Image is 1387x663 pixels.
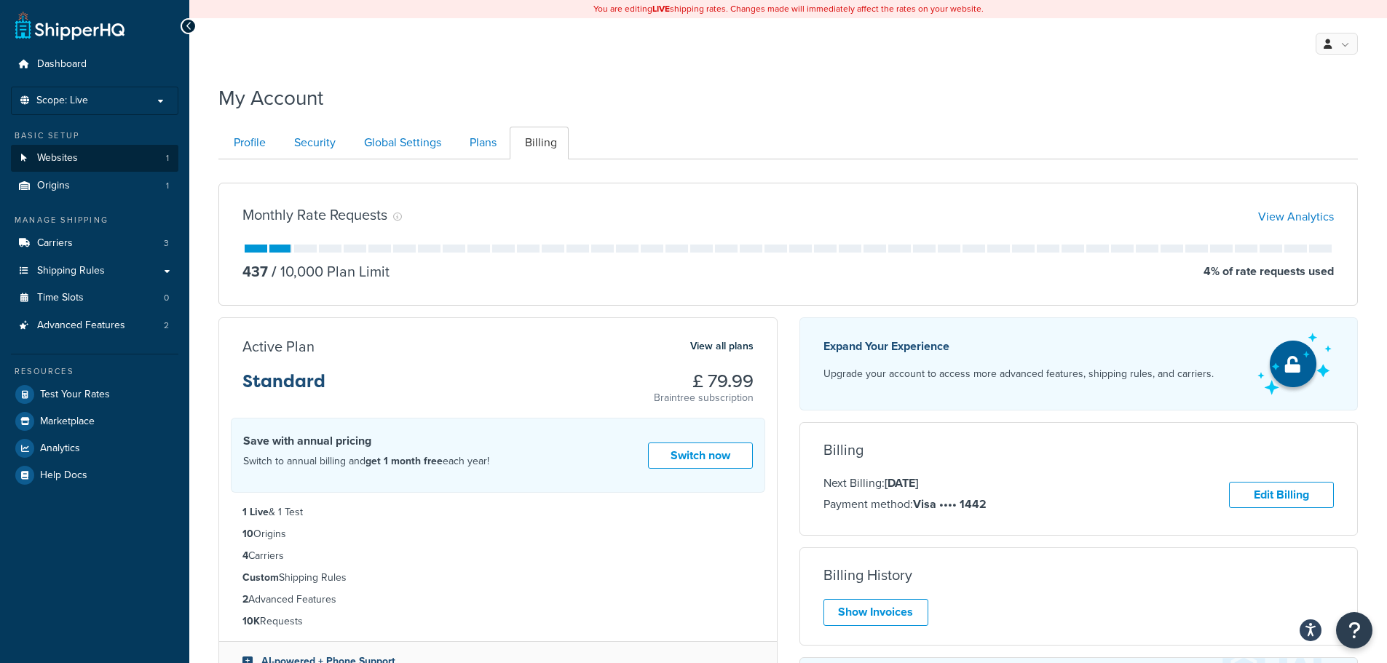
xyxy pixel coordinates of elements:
[37,58,87,71] span: Dashboard
[11,285,178,311] li: Time Slots
[11,462,178,488] a: Help Docs
[279,127,347,159] a: Security
[11,365,178,378] div: Resources
[37,319,125,332] span: Advanced Features
[242,570,754,586] li: Shipping Rules
[654,391,754,405] p: Braintree subscription
[11,51,178,78] a: Dashboard
[166,180,169,192] span: 1
[454,127,508,159] a: Plans
[11,230,178,257] li: Carriers
[11,130,178,142] div: Basic Setup
[242,592,754,608] li: Advanced Features
[242,614,260,629] strong: 10K
[164,237,169,250] span: 3
[37,265,105,277] span: Shipping Rules
[40,469,87,482] span: Help Docs
[15,11,125,40] a: ShipperHQ Home
[823,442,864,458] h3: Billing
[1336,612,1372,648] button: Open Resource Center
[164,319,169,332] span: 2
[652,2,670,15] b: LIVE
[11,285,178,311] a: Time Slots 0
[11,435,178,461] a: Analytics
[242,504,754,520] li: & 1 Test
[242,504,269,520] strong: 1 Live
[242,614,754,630] li: Requests
[242,592,248,607] strong: 2
[11,145,178,172] a: Websites 1
[823,336,1214,357] p: Expand Your Experience
[242,372,325,402] h3: Standard
[37,292,84,304] span: Time Slots
[40,389,110,401] span: Test Your Rates
[166,152,169,164] span: 1
[37,180,70,192] span: Origins
[40,416,95,428] span: Marketplace
[11,312,178,339] li: Advanced Features
[823,364,1214,384] p: Upgrade your account to access more advanced features, shipping rules, and carriers.
[1229,482,1334,509] a: Edit Billing
[799,317,1359,410] a: Expand Your Experience Upgrade your account to access more advanced features, shipping rules, and...
[11,214,178,226] div: Manage Shipping
[1258,208,1334,225] a: View Analytics
[242,261,268,282] p: 437
[242,548,248,563] strong: 4
[690,337,754,356] a: View all plans
[510,127,569,159] a: Billing
[654,372,754,391] h3: £ 79.99
[885,475,918,491] strong: [DATE]
[36,95,88,107] span: Scope: Live
[349,127,453,159] a: Global Settings
[1204,261,1334,282] p: 4 % of rate requests used
[218,84,323,112] h1: My Account
[242,207,387,223] h3: Monthly Rate Requests
[648,442,753,469] a: Switch now
[11,381,178,408] a: Test Your Rates
[242,526,754,542] li: Origins
[823,567,912,583] h3: Billing History
[243,452,489,471] p: Switch to annual billing and each year!
[11,172,178,199] li: Origins
[242,570,279,585] strong: Custom
[823,474,987,493] p: Next Billing:
[164,292,169,304] span: 0
[268,261,390,282] p: 10,000 Plan Limit
[37,237,73,250] span: Carriers
[272,261,277,282] span: /
[11,172,178,199] a: Origins 1
[913,496,987,512] strong: Visa •••• 1442
[11,258,178,285] a: Shipping Rules
[218,127,277,159] a: Profile
[11,312,178,339] a: Advanced Features 2
[11,230,178,257] a: Carriers 3
[365,453,443,469] strong: get 1 month free
[37,152,78,164] span: Websites
[823,599,928,626] a: Show Invoices
[40,442,80,455] span: Analytics
[823,495,987,514] p: Payment method:
[242,338,315,354] h3: Active Plan
[242,526,253,541] strong: 10
[11,145,178,172] li: Websites
[243,432,489,450] h4: Save with annual pricing
[242,548,754,564] li: Carriers
[11,408,178,434] a: Marketplace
